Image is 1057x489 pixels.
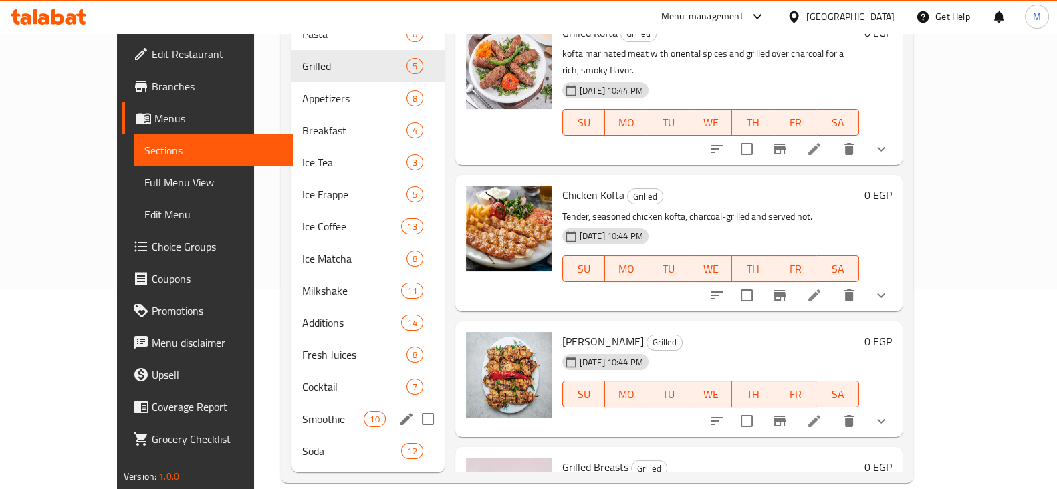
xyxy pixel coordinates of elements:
[302,411,364,427] span: Smoothie
[406,251,423,267] div: items
[291,146,444,178] div: Ice Tea3
[152,303,283,319] span: Promotions
[733,407,761,435] span: Select to update
[864,186,892,204] h6: 0 EGP
[764,279,796,311] button: Branch-specific-item
[574,230,649,242] span: [DATE] 10:44 PM
[407,28,423,41] span: 0
[627,188,663,204] div: Grilled
[833,279,865,311] button: delete
[122,391,293,423] a: Coverage Report
[291,82,444,114] div: Appetizers8
[302,283,401,299] span: Milkshake
[695,113,726,132] span: WE
[764,405,796,437] button: Branch-specific-item
[152,78,283,94] span: Branches
[562,45,859,79] p: kofta marinated meat with oriental spices and grilled over charcoal for a rich, smoky flavor.
[628,189,663,204] span: Grilled
[122,423,293,455] a: Grocery Checklist
[562,185,624,205] span: Chicken Kofta
[610,385,642,404] span: MO
[737,113,769,132] span: TH
[291,435,444,467] div: Soda12
[605,381,647,407] button: MO
[152,335,283,351] span: Menu disclaimer
[632,461,667,476] span: Grilled
[122,102,293,134] a: Menus
[806,413,822,429] a: Edit menu item
[302,347,406,363] div: Fresh Juices
[302,218,401,234] span: Ice Coffee
[407,92,423,105] span: 8
[291,242,444,275] div: Ice Matcha8
[621,26,656,41] span: Grilled
[122,230,293,263] a: Choice Groups
[364,411,385,427] div: items
[402,445,422,458] span: 12
[701,133,733,165] button: sort-choices
[302,58,406,74] span: Grilled
[816,255,858,282] button: SA
[816,109,858,136] button: SA
[466,186,552,271] img: Chicken Kofta
[401,218,423,234] div: items
[620,26,657,42] div: Grilled
[568,259,600,279] span: SU
[154,110,283,126] span: Menus
[695,259,726,279] span: WE
[302,443,401,459] span: Soda
[780,259,811,279] span: FR
[406,186,423,202] div: items
[822,113,853,132] span: SA
[406,347,423,363] div: items
[152,46,283,62] span: Edit Restaurant
[689,381,731,407] button: WE
[562,457,628,477] span: Grilled Breasts
[152,431,283,447] span: Grocery Checklist
[733,281,761,309] span: Select to update
[302,154,406,170] span: Ice Tea
[122,359,293,391] a: Upsell
[407,156,423,169] span: 3
[737,385,769,404] span: TH
[144,174,283,190] span: Full Menu View
[122,263,293,295] a: Coupons
[689,109,731,136] button: WE
[865,405,897,437] button: show more
[402,317,422,329] span: 14
[833,133,865,165] button: delete
[562,208,859,225] p: Tender, seasoned chicken kofta, charcoal-grilled and served hot.
[302,186,406,202] span: Ice Frappe
[302,90,406,106] span: Appetizers
[134,198,293,230] a: Edit Menu
[873,287,889,303] svg: Show Choices
[152,367,283,383] span: Upsell
[406,379,423,395] div: items
[144,142,283,158] span: Sections
[302,122,406,138] div: Breakfast
[806,141,822,157] a: Edit menu item
[610,259,642,279] span: MO
[865,279,897,311] button: show more
[733,135,761,163] span: Select to update
[302,315,401,331] span: Additions
[737,259,769,279] span: TH
[152,271,283,287] span: Coupons
[610,113,642,132] span: MO
[401,443,423,459] div: items
[291,210,444,242] div: Ice Coffee13
[152,399,283,415] span: Coverage Report
[401,283,423,299] div: items
[631,460,667,476] div: Grilled
[466,332,552,418] img: Shish Tawouk
[407,60,423,73] span: 5
[605,255,647,282] button: MO
[562,255,605,282] button: SU
[122,327,293,359] a: Menu disclaimer
[701,405,733,437] button: sort-choices
[774,109,816,136] button: FR
[406,90,423,106] div: items
[302,379,406,395] span: Cocktail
